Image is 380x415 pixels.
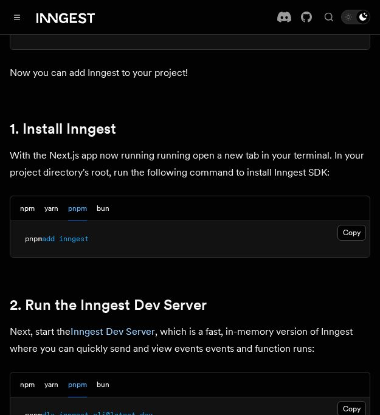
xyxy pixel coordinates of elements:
button: npm [20,196,35,221]
span: add [42,235,55,243]
button: npm [20,372,35,397]
button: bun [97,372,109,397]
button: pnpm [68,196,87,221]
span: pnpm [25,235,42,243]
a: 1. Install Inngest [10,120,116,137]
a: 2. Run the Inngest Dev Server [10,297,207,314]
button: Toggle navigation [10,10,24,24]
p: Now you can add Inngest to your project! [10,64,370,81]
a: Inngest Dev Server [71,326,155,337]
button: bun [97,196,109,221]
span: inngest [59,235,89,243]
button: yarn [44,372,58,397]
button: Toggle dark mode [341,10,370,24]
button: Copy [337,225,366,241]
button: yarn [44,196,58,221]
p: Next, start the , which is a fast, in-memory version of Inngest where you can quickly send and vi... [10,323,370,357]
button: Find something... [322,10,336,24]
p: With the Next.js app now running running open a new tab in your terminal. In your project directo... [10,147,370,181]
button: pnpm [68,372,87,397]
